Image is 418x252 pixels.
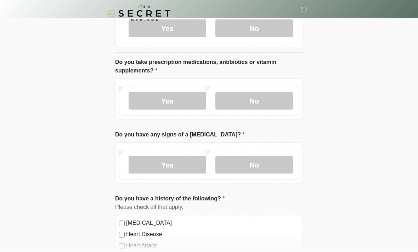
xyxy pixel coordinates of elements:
[215,92,293,110] label: No
[115,58,303,75] label: Do you take prescription medications, antibiotics or vitamin supplements?
[115,194,225,203] label: Do you have a history of the following?
[108,5,170,21] img: It's A Secret Med Spa Logo
[126,219,299,227] label: [MEDICAL_DATA]
[115,203,303,211] div: Please check all that apply.
[119,243,125,249] input: Heart Attack
[129,19,206,37] label: Yes
[115,130,245,139] label: Do you have any signs of a [MEDICAL_DATA]?
[119,232,125,238] input: Heart Disease
[126,230,299,239] label: Heart Disease
[119,221,125,226] input: [MEDICAL_DATA]
[215,19,293,37] label: No
[129,156,206,174] label: Yes
[215,156,293,174] label: No
[129,92,206,110] label: Yes
[126,241,299,250] label: Heart Attack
